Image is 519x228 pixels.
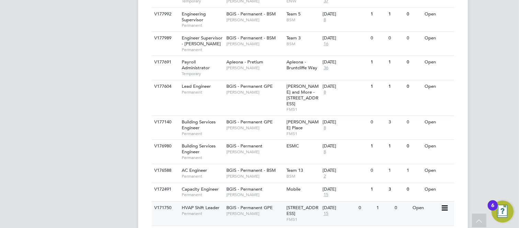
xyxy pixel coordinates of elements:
div: 1 [387,56,405,69]
div: V177604 [153,80,177,93]
div: 6 [491,205,494,214]
span: Lead Engineer [182,83,211,89]
span: [PERSON_NAME] [226,211,283,216]
span: [PERSON_NAME] [226,89,283,95]
span: BGIS - Permanent - BSM [226,167,276,173]
span: [PERSON_NAME] [226,173,283,179]
div: Open [423,56,453,69]
div: Open [411,202,441,214]
div: [DATE] [323,35,367,41]
div: Open [423,80,453,93]
div: 3 [387,116,405,129]
span: 36 [323,65,329,71]
span: Building Services Engineer [182,143,216,155]
div: Open [423,8,453,21]
span: 8 [323,17,327,23]
div: Open [423,116,453,129]
span: BSM [286,17,319,23]
div: 1 [369,80,387,93]
span: Building Services Engineer [182,119,216,131]
div: [DATE] [323,187,367,192]
span: FMS1 [286,131,319,136]
div: [DATE] [323,11,367,17]
span: Capacity Engineer [182,186,219,192]
span: Apleona - Bruntcliffe Way [286,59,317,71]
span: BGIS - Permanent [226,143,262,149]
div: 0 [393,202,411,214]
button: Open Resource Center, 6 new notifications [492,201,514,223]
span: [PERSON_NAME] [226,17,283,23]
span: BGIS - Permanent [226,186,262,192]
span: BGIS - Permanent - BSM [226,35,276,41]
span: 15 [323,192,329,198]
span: Permanent [182,89,223,95]
div: V176588 [153,164,177,177]
div: V171750 [153,202,177,214]
span: 2 [323,173,327,179]
span: Permanent [182,131,223,136]
span: [STREET_ADDRESS] [286,205,318,216]
div: V177140 [153,116,177,129]
div: Open [423,32,453,45]
span: Permanent [182,155,223,160]
span: 8 [323,89,327,95]
span: FMS1 [286,217,319,222]
div: V177691 [153,56,177,69]
span: Payroll Administrator [182,59,210,71]
span: Permanent [182,47,223,52]
div: 1 [387,140,405,153]
span: 15 [323,211,329,217]
span: Permanent [182,192,223,197]
span: BGIS - Permanent - BSM [226,11,276,17]
span: BGIS - Permanent GPE [226,205,273,211]
div: Open [423,164,453,177]
div: [DATE] [323,84,367,89]
div: [DATE] [323,143,367,149]
span: Permanent [182,173,223,179]
div: V177992 [153,8,177,21]
div: 0 [405,140,423,153]
div: 1 [369,140,387,153]
div: Open [423,183,453,196]
div: 0 [369,116,387,129]
span: [PERSON_NAME] [226,125,283,131]
span: Team 13 [286,167,303,173]
span: BGIS - Permanent GPE [226,83,273,89]
span: [PERSON_NAME] and More - [STREET_ADDRESS] [286,83,319,107]
div: 0 [405,116,423,129]
span: 8 [323,125,327,131]
div: 3 [387,183,405,196]
span: BSM [286,41,319,47]
span: ESMC [286,143,299,149]
span: [PERSON_NAME] [226,65,283,71]
span: Permanent [182,23,223,28]
div: 1 [387,80,405,93]
div: [DATE] [323,59,367,65]
div: 1 [369,183,387,196]
div: 0 [405,80,423,93]
div: 0 [405,56,423,69]
span: Team 3 [286,35,301,41]
div: 0 [369,32,387,45]
span: Permanent [182,211,223,216]
span: Engineering Supervisor [182,11,206,23]
div: Open [423,140,453,153]
span: Mobile [286,186,301,192]
div: 1 [387,8,405,21]
div: 1 [369,8,387,21]
div: 0 [405,183,423,196]
div: 1 [405,164,423,177]
div: V176980 [153,140,177,153]
span: 16 [323,41,329,47]
div: 0 [369,164,387,177]
div: [DATE] [323,168,367,173]
div: 0 [405,32,423,45]
span: Engineer Supervisor - [PERSON_NAME] [182,35,223,47]
div: 1 [387,164,405,177]
span: 8 [323,149,327,155]
span: [PERSON_NAME] [226,41,283,47]
span: Temporary [182,71,223,76]
div: [DATE] [323,205,355,211]
span: Team 5 [286,11,301,17]
span: Apleona - Pretium [226,59,263,65]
